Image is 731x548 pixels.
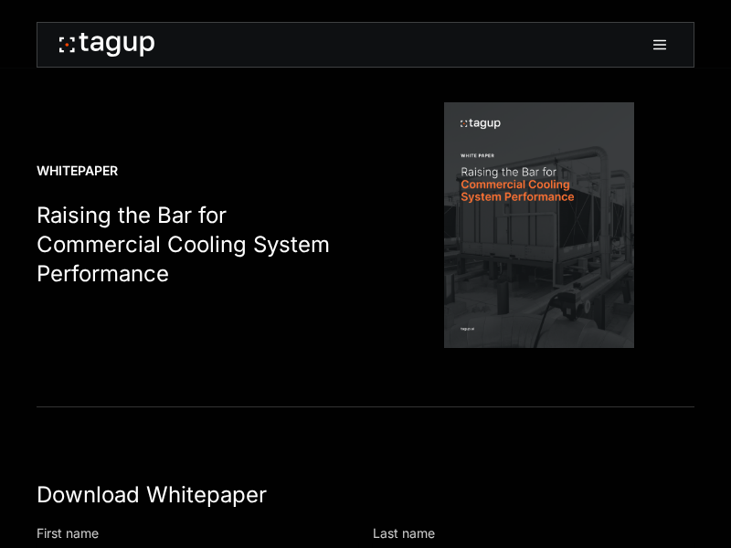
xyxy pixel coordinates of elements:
[37,524,358,543] div: First name
[37,480,694,510] div: Download Whitepaper
[444,102,634,348] img: Whitepaper Cover
[37,201,347,289] h1: Raising the Bar for Commercial Cooling System Performance
[373,524,694,543] div: Last name
[37,162,347,180] div: Whitepaper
